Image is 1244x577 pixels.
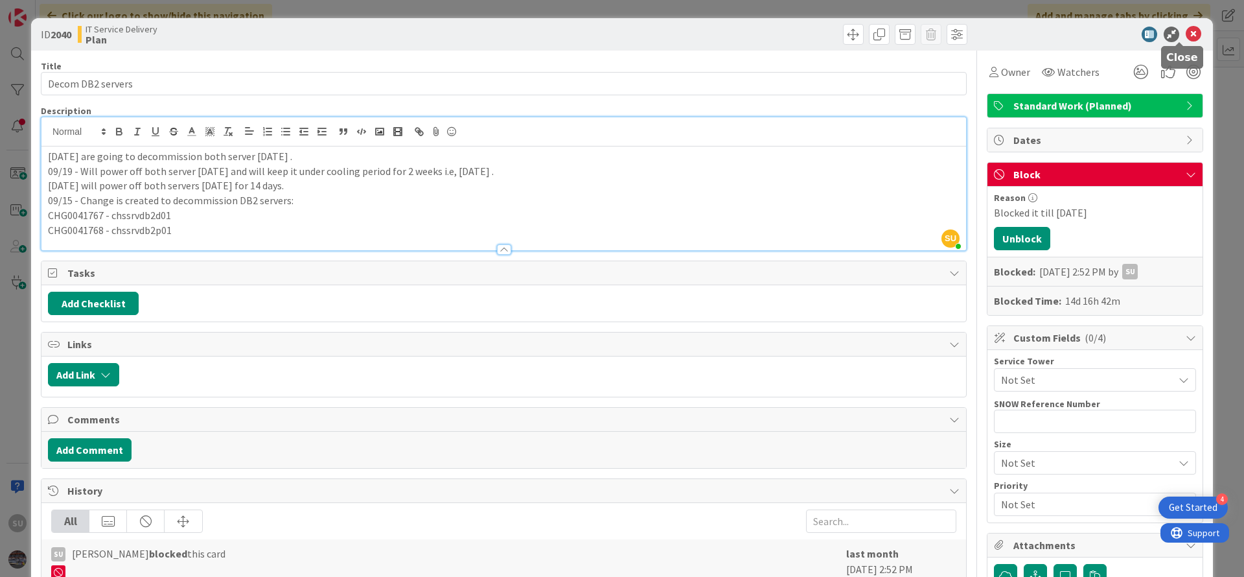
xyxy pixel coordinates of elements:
span: Block [1013,167,1179,182]
div: SU [51,547,65,561]
div: SU [1122,264,1138,279]
span: ID [41,27,71,42]
div: Open Get Started checklist, remaining modules: 4 [1158,497,1228,519]
span: IT Service Delivery [86,24,157,34]
span: SU [941,230,960,248]
p: CHG0041768 - chssrvdb2p01 [48,223,960,238]
b: Plan [86,34,157,45]
b: Blocked Time: [994,293,1061,309]
p: [DATE] are going to decommission both server [DATE] . [48,149,960,164]
span: Support [27,2,59,18]
div: Get Started [1169,501,1217,514]
span: Description [41,105,91,117]
h5: Close [1166,51,1198,64]
span: Not Set [1001,372,1173,388]
p: [DATE] will power off both servers [DATE] for 14 days. [48,178,960,193]
span: Links [67,336,943,352]
input: Search... [806,510,956,533]
p: CHG0041767 - chssrvdb2d01 [48,208,960,223]
div: Blocked it till [DATE] [994,205,1196,220]
span: Owner [1001,64,1030,80]
div: Size [994,440,1196,449]
span: Dates [1013,132,1179,148]
div: 14d 16h 42m [1065,293,1120,309]
button: Add Comment [48,438,132,462]
p: 09/19 - Will power off both server [DATE] and will keep it under cooling period for 2 weeks i.e, ... [48,164,960,179]
b: 2040 [51,28,71,41]
div: 4 [1216,493,1228,505]
span: History [67,483,943,499]
span: Not Set [1001,495,1167,513]
b: last month [846,547,899,560]
label: SNOW Reference Number [994,398,1100,410]
span: Comments [67,412,943,427]
span: ( 0/4 ) [1085,331,1106,344]
button: Unblock [994,227,1050,250]
div: [DATE] 2:52 PM by [1039,264,1138,279]
span: Not Set [1001,454,1167,472]
b: blocked [149,547,187,560]
span: Reason [994,193,1026,202]
button: Add Checklist [48,292,139,315]
span: Watchers [1057,64,1100,80]
span: Standard Work (Planned) [1013,98,1179,113]
div: All [52,510,89,532]
span: Custom Fields [1013,330,1179,346]
div: Service Tower [994,357,1196,366]
div: Priority [994,481,1196,490]
input: type card name here... [41,72,967,95]
button: Add Link [48,363,119,386]
p: 09/15 - Change is created to decommission DB2 servers: [48,193,960,208]
span: Tasks [67,265,943,281]
span: Attachments [1013,537,1179,553]
b: Blocked: [994,264,1035,279]
label: Title [41,60,62,72]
